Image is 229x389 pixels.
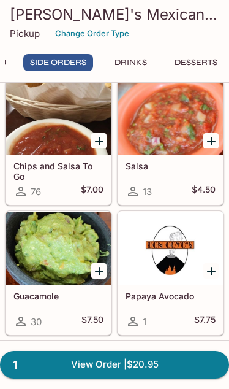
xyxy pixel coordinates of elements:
a: Chips and Salsa To Go76$7.00 [6,81,111,205]
p: Pickup [10,28,40,39]
a: Papaya Avocado1$7.75 [118,211,223,335]
button: Drinks [103,54,158,71]
h5: $4.50 [192,184,216,199]
span: 13 [143,186,152,198]
h5: Chips and Salsa To Go [13,161,103,181]
span: 30 [31,316,42,328]
button: Change Order Type [50,24,135,43]
h5: Guacamole [13,291,103,301]
a: Salsa13$4.50 [118,81,223,205]
div: Papaya Avocado [118,212,223,285]
button: Add Guacamole [91,263,107,279]
span: 76 [31,186,41,198]
h5: Papaya Avocado [126,291,216,301]
h5: $7.75 [194,314,216,329]
span: 1 [143,316,146,328]
button: Desserts [168,54,224,71]
button: Side Orders [23,54,93,71]
span: 1 [6,356,24,374]
h5: $7.50 [81,314,103,329]
div: Salsa [118,82,223,155]
h3: [PERSON_NAME]'s Mexican Food [10,5,219,24]
a: Guacamole30$7.50 [6,211,111,335]
h5: $7.00 [81,184,103,199]
button: Add Chips and Salsa To Go [91,133,107,148]
div: Chips and Salsa To Go [6,82,111,155]
h5: Salsa [126,161,216,171]
button: Add Papaya Avocado [203,263,219,279]
button: Add Salsa [203,133,219,148]
div: Guacamole [6,212,111,285]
